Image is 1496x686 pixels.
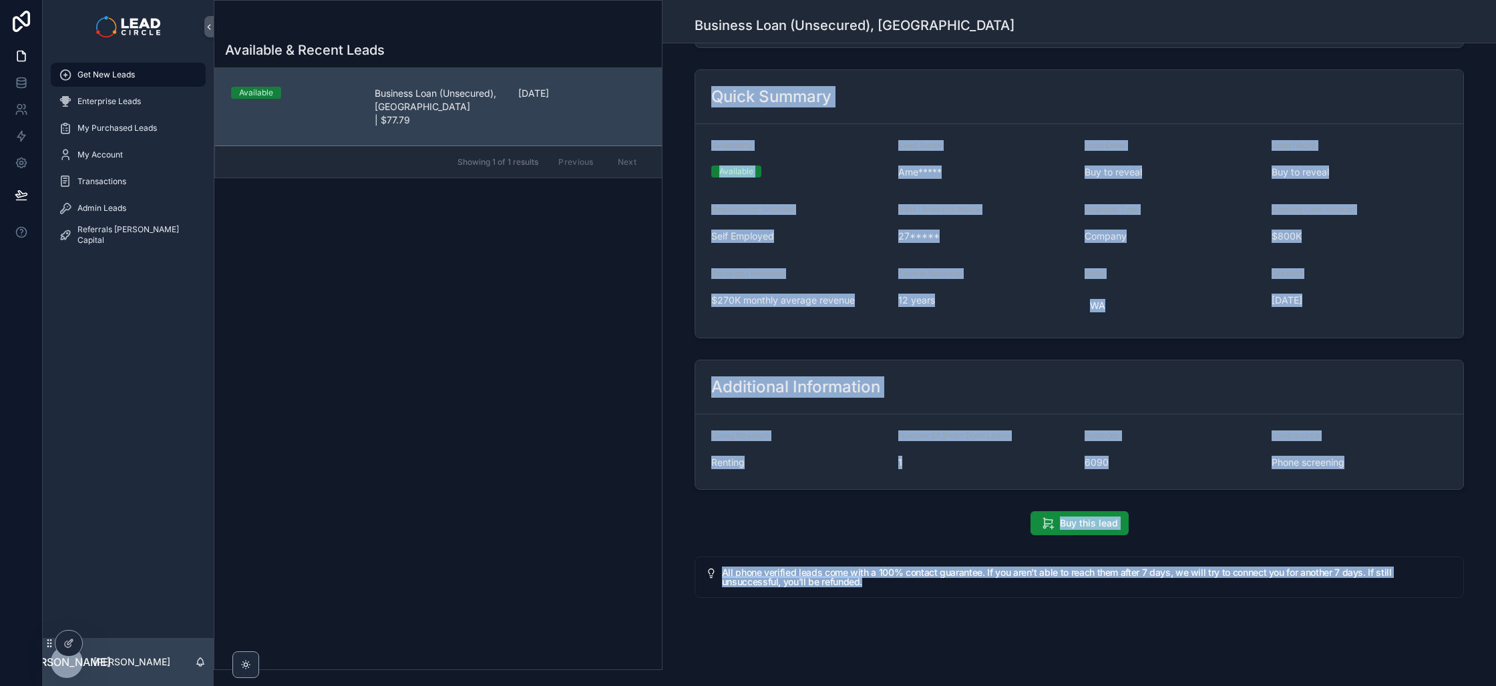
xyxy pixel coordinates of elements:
[1085,456,1261,469] span: 6090
[898,430,1010,440] span: Number Of Short Term Loans
[1060,517,1118,530] span: Buy this lead
[1272,165,1448,179] span: Buy to reveal
[51,223,206,247] a: Referrals [PERSON_NAME] Capital
[1272,430,1320,440] span: Lead Source
[722,568,1453,587] h5: All phone verified leads come with a 100% contact guarantee. If you aren't able to reach them aft...
[898,294,1075,307] span: 12 years
[711,430,769,440] span: Living Situation
[77,224,192,246] span: Referrals [PERSON_NAME] Capital
[457,157,538,167] span: Showing 1 of 1 results
[711,456,888,469] span: Renting
[1272,268,1302,278] span: Created
[239,87,273,99] div: Available
[1085,430,1120,440] span: Postcode
[51,116,206,140] a: My Purchased Leads
[518,87,646,100] span: [DATE]
[1085,268,1105,278] span: State
[1272,294,1448,307] span: [DATE]
[1085,230,1261,243] span: Company
[375,87,502,127] span: Business Loan (Unsecured), [GEOGRAPHIC_DATA] | $77.79
[77,96,141,107] span: Enterprise Leads
[1031,511,1129,535] button: Buy this lead
[77,149,123,160] span: My Account
[719,165,753,178] div: Available
[93,655,170,669] p: [PERSON_NAME]
[711,86,831,107] h2: Quick Summary
[1272,456,1448,469] span: Phone screening
[898,140,942,150] span: Lead Name
[215,68,662,145] a: AvailableBusiness Loan (Unsecured), [GEOGRAPHIC_DATA] | $77.79[DATE]
[711,294,888,307] span: $270K monthly average revenue
[898,456,1075,469] span: 1
[1272,140,1316,150] span: Lead Phone
[51,143,206,167] a: My Account
[77,203,126,214] span: Admin Leads
[1085,165,1261,179] span: Buy to reveal
[77,123,157,133] span: My Purchased Leads
[695,16,1014,35] h1: Business Loan (Unsecured), [GEOGRAPHIC_DATA]
[51,89,206,113] a: Enterprise Leads
[1090,299,1105,312] span: WA
[77,69,135,80] span: Get New Leads
[711,230,888,243] span: Self Employed
[711,204,794,214] span: Employment Situation
[711,268,784,278] span: Earnings / Revenue
[51,63,206,87] a: Get New Leads
[1272,230,1448,243] span: $800K
[898,268,962,278] span: Time In Business
[1272,204,1355,214] span: Seeking Loan Amount
[51,196,206,220] a: Admin Leads
[898,204,980,214] span: ABN / Business Name
[43,53,214,264] div: scrollable content
[96,16,160,37] img: App logo
[1085,204,1139,214] span: Business Type
[23,654,111,670] span: [PERSON_NAME]
[225,41,385,59] h1: Available & Recent Leads
[1085,140,1126,150] span: Lead Email
[77,176,126,187] span: Transactions
[51,169,206,194] a: Transactions
[711,140,753,150] span: Availability
[711,376,880,398] h2: Additional Information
